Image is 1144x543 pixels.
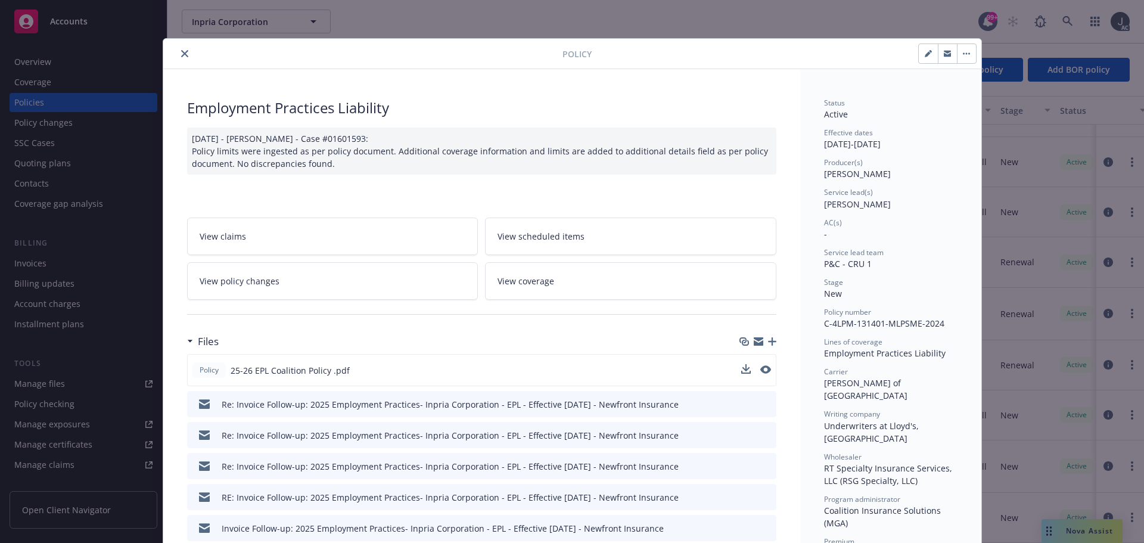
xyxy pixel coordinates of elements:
button: preview file [761,522,772,535]
span: View scheduled items [498,230,585,243]
span: P&C - CRU 1 [824,258,872,269]
button: download file [742,460,751,473]
h3: Files [198,334,219,349]
span: Policy number [824,307,871,317]
button: download file [742,491,751,504]
div: [DATE] - [PERSON_NAME] - Case #01601593: Policy limits were ingested as per policy document. Addi... [187,128,776,175]
span: Status [824,98,845,108]
span: Coalition Insurance Solutions (MGA) [824,505,943,529]
button: preview file [760,364,771,377]
span: [PERSON_NAME] [824,168,891,179]
span: [PERSON_NAME] of [GEOGRAPHIC_DATA] [824,377,907,401]
div: Re: Invoice Follow-up: 2025 Employment Practices- Inpria Corporation - EPL - Effective [DATE] - N... [222,460,679,473]
div: Re: Invoice Follow-up: 2025 Employment Practices- Inpria Corporation - EPL - Effective [DATE] - N... [222,429,679,442]
span: Program administrator [824,494,900,504]
span: 25-26 EPL Coalition Policy .pdf [231,364,350,377]
div: [DATE] - [DATE] [824,128,958,150]
button: download file [742,429,751,442]
span: Wholesaler [824,452,862,462]
span: View policy changes [200,275,279,287]
span: Effective dates [824,128,873,138]
span: - [824,228,827,240]
button: preview file [761,491,772,504]
span: Service lead team [824,247,884,257]
div: Employment Practices Liability [824,347,958,359]
span: RT Specialty Insurance Services, LLC (RSG Specialty, LLC) [824,463,955,486]
div: Employment Practices Liability [187,98,776,118]
a: View policy changes [187,262,478,300]
span: View coverage [498,275,554,287]
span: Lines of coverage [824,337,882,347]
button: preview file [761,429,772,442]
button: preview file [761,460,772,473]
button: download file [741,364,751,374]
span: Service lead(s) [824,187,873,197]
span: Producer(s) [824,157,863,167]
span: C-4LPM-131401-MLPSME-2024 [824,318,944,329]
span: Underwriters at Lloyd's, [GEOGRAPHIC_DATA] [824,420,921,444]
span: Carrier [824,367,848,377]
span: Active [824,108,848,120]
button: download file [742,398,751,411]
div: RE: Invoice Follow-up: 2025 Employment Practices- Inpria Corporation - EPL - Effective [DATE] - N... [222,491,679,504]
div: Re: Invoice Follow-up: 2025 Employment Practices- Inpria Corporation - EPL - Effective [DATE] - N... [222,398,679,411]
div: Files [187,334,219,349]
a: View scheduled items [485,218,776,255]
button: close [178,46,192,61]
span: Policy [562,48,592,60]
span: New [824,288,842,299]
span: Policy [197,365,221,376]
a: View coverage [485,262,776,300]
span: Writing company [824,409,880,419]
span: View claims [200,230,246,243]
button: download file [742,522,751,535]
button: preview file [760,365,771,374]
button: preview file [761,398,772,411]
span: [PERSON_NAME] [824,198,891,210]
span: AC(s) [824,218,842,228]
a: View claims [187,218,478,255]
span: Stage [824,277,843,287]
button: download file [741,364,751,377]
div: Invoice Follow-up: 2025 Employment Practices- Inpria Corporation - EPL - Effective [DATE] - Newfr... [222,522,664,535]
